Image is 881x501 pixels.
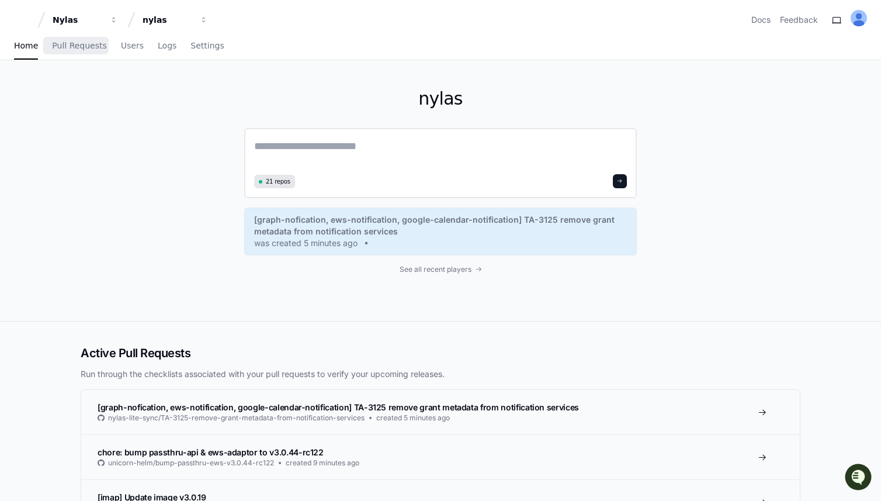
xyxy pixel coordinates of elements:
a: Settings [190,33,224,60]
span: Users [121,42,144,49]
div: Welcome [12,47,213,65]
a: Docs [751,14,771,26]
a: Home [14,33,38,60]
a: Powered byPylon [82,122,141,132]
span: unicorn-helm/bump-passthru-ews-v3.0.44-rc122 [108,458,274,468]
img: 1756235613930-3d25f9e4-fa56-45dd-b3ad-e072dfbd1548 [12,87,33,108]
h1: nylas [244,88,637,109]
span: Pylon [116,123,141,132]
button: Nylas [48,9,123,30]
span: Settings [190,42,224,49]
a: Users [121,33,144,60]
img: PlayerZero [12,12,35,35]
span: [graph-nofication, ews-notification, google-calendar-notification] TA-3125 remove grant metadata ... [98,402,579,412]
button: Start new chat [199,91,213,105]
img: ALV-UjVIVO1xujVLAuPApzUHhlN9_vKf9uegmELgxzPxAbKOtnGOfPwn3iBCG1-5A44YWgjQJBvBkNNH2W5_ERJBpY8ZVwxlF... [851,10,867,26]
a: [graph-nofication, ews-notification, google-calendar-notification] TA-3125 remove grant metadata ... [254,214,627,249]
span: [graph-nofication, ews-notification, google-calendar-notification] TA-3125 remove grant metadata ... [254,214,627,237]
a: Pull Requests [52,33,106,60]
span: Home [14,42,38,49]
p: Run through the checklists associated with your pull requests to verify your upcoming releases. [81,368,800,380]
span: Pull Requests [52,42,106,49]
div: Nylas [53,14,103,26]
span: chore: bump passthru-api & ews-adaptor to v3.0.44-rc122 [98,447,324,457]
h2: Active Pull Requests [81,345,800,361]
button: nylas [138,9,213,30]
div: nylas [143,14,193,26]
span: nylas-lite-sync/TA-3125-remove-grant-metadata-from-notification-services [108,413,365,423]
div: We're available if you need us! [40,99,148,108]
iframe: Open customer support [844,462,875,494]
span: 21 repos [266,177,290,186]
a: chore: bump passthru-api & ews-adaptor to v3.0.44-rc122unicorn-helm/bump-passthru-ews-v3.0.44-rc1... [81,434,800,479]
span: See all recent players [400,265,471,274]
a: [graph-nofication, ews-notification, google-calendar-notification] TA-3125 remove grant metadata ... [81,390,800,434]
span: created 5 minutes ago [376,413,450,423]
button: Feedback [780,14,818,26]
span: was created 5 minutes ago [254,237,358,249]
span: created 9 minutes ago [286,458,359,468]
div: Start new chat [40,87,192,99]
span: Logs [158,42,176,49]
a: See all recent players [244,265,637,274]
a: Logs [158,33,176,60]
